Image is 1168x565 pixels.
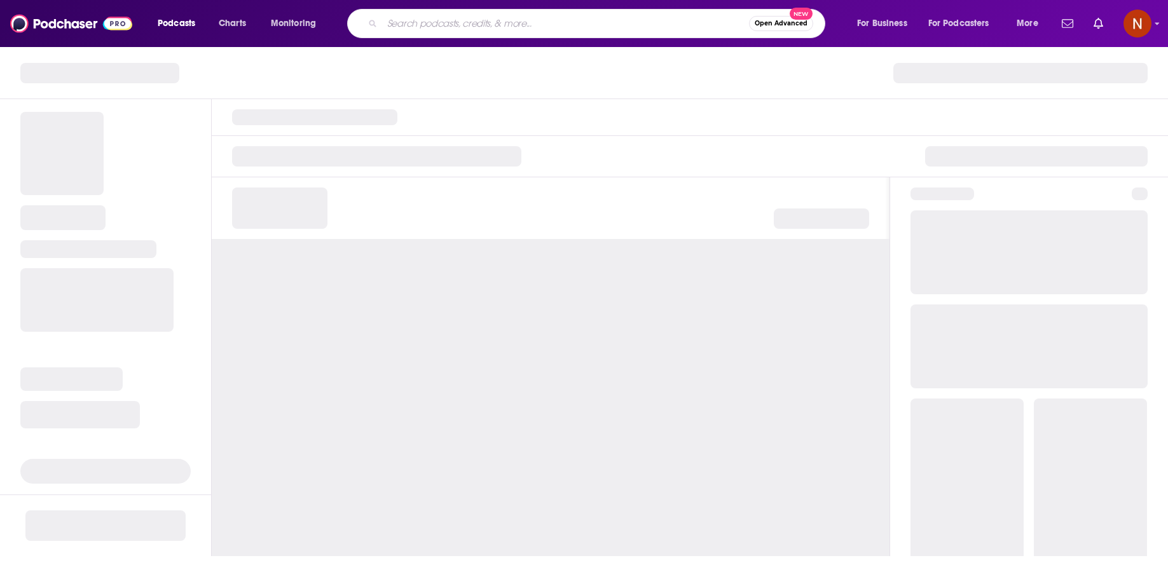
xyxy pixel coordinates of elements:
[262,13,333,34] button: open menu
[1123,10,1151,37] span: Logged in as AdelNBM
[1089,13,1108,34] a: Show notifications dropdown
[1123,10,1151,37] img: User Profile
[219,15,246,32] span: Charts
[848,13,923,34] button: open menu
[149,13,212,34] button: open menu
[382,13,749,34] input: Search podcasts, credits, & more...
[158,15,195,32] span: Podcasts
[1057,13,1078,34] a: Show notifications dropdown
[1008,13,1054,34] button: open menu
[928,15,989,32] span: For Podcasters
[857,15,907,32] span: For Business
[1123,10,1151,37] button: Show profile menu
[10,11,132,36] img: Podchaser - Follow, Share and Rate Podcasts
[359,9,837,38] div: Search podcasts, credits, & more...
[790,8,813,20] span: New
[210,13,254,34] a: Charts
[755,20,807,27] span: Open Advanced
[920,13,1008,34] button: open menu
[749,16,813,31] button: Open AdvancedNew
[1017,15,1038,32] span: More
[271,15,316,32] span: Monitoring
